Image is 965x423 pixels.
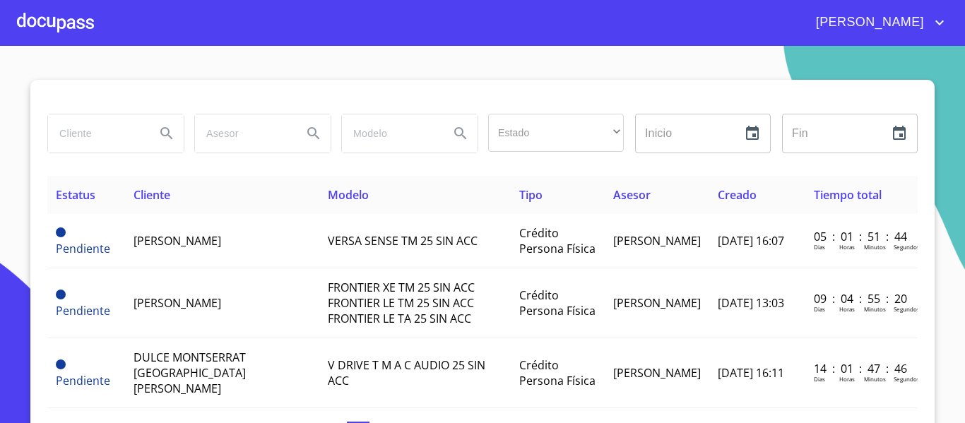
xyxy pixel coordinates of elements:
div: ​ [488,114,624,152]
span: Pendiente [56,373,110,388]
p: Dias [814,243,825,251]
span: Asesor [613,187,651,203]
p: Horas [839,305,855,313]
span: Crédito Persona Física [519,225,596,256]
span: Pendiente [56,241,110,256]
span: DULCE MONTSERRAT [GEOGRAPHIC_DATA] [PERSON_NAME] [134,350,246,396]
p: Minutos [864,243,886,251]
button: account of current user [805,11,948,34]
span: FRONTIER XE TM 25 SIN ACC FRONTIER LE TM 25 SIN ACC FRONTIER LE TA 25 SIN ACC [328,280,475,326]
span: Cliente [134,187,170,203]
span: Creado [718,187,757,203]
p: Minutos [864,375,886,383]
span: Modelo [328,187,369,203]
span: V DRIVE T M A C AUDIO 25 SIN ACC [328,357,485,388]
button: Search [444,117,478,150]
span: [DATE] 16:11 [718,365,784,381]
p: Segundos [894,305,920,313]
span: [PERSON_NAME] [134,233,221,249]
span: Estatus [56,187,95,203]
span: Pendiente [56,303,110,318]
span: [DATE] 16:07 [718,233,784,249]
span: [DATE] 13:03 [718,295,784,311]
span: [PERSON_NAME] [805,11,931,34]
p: Dias [814,305,825,313]
span: Pendiente [56,359,66,369]
p: Dias [814,375,825,383]
p: Segundos [894,375,920,383]
p: 09 : 04 : 55 : 20 [814,291,909,306]
span: Crédito Persona Física [519,357,596,388]
span: [PERSON_NAME] [134,295,221,311]
span: Tipo [519,187,543,203]
p: Minutos [864,305,886,313]
span: Pendiente [56,227,66,237]
p: 14 : 01 : 47 : 46 [814,361,909,376]
p: Horas [839,375,855,383]
p: 05 : 01 : 51 : 44 [814,229,909,244]
button: Search [297,117,331,150]
input: search [342,114,438,153]
span: Crédito Persona Física [519,287,596,318]
p: Segundos [894,243,920,251]
input: search [195,114,291,153]
span: Pendiente [56,290,66,299]
span: [PERSON_NAME] [613,365,701,381]
p: Horas [839,243,855,251]
button: Search [150,117,184,150]
span: Tiempo total [814,187,882,203]
span: [PERSON_NAME] [613,233,701,249]
span: VERSA SENSE TM 25 SIN ACC [328,233,478,249]
span: [PERSON_NAME] [613,295,701,311]
input: search [48,114,144,153]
